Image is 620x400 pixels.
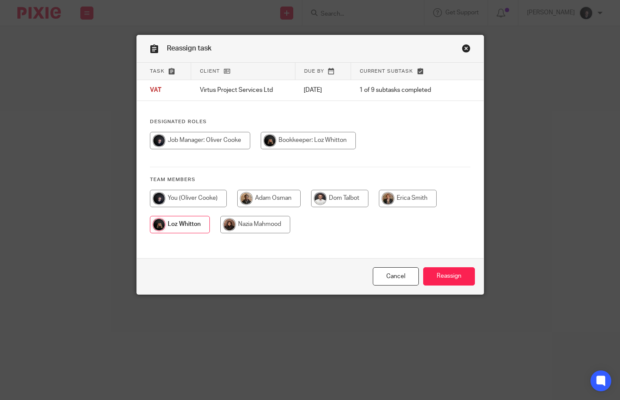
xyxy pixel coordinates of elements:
a: Close this dialog window [462,44,471,56]
p: Virtus Project Services Ltd [200,86,287,94]
p: [DATE] [304,86,342,94]
span: Task [150,69,165,74]
span: Reassign task [167,45,212,52]
td: 1 of 9 subtasks completed [351,80,453,101]
span: VAT [150,87,162,94]
span: Client [200,69,220,74]
span: Current subtask [360,69,413,74]
span: Due by [304,69,324,74]
h4: Designated Roles [150,118,471,125]
input: Reassign [423,267,475,286]
h4: Team members [150,176,471,183]
a: Close this dialog window [373,267,419,286]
